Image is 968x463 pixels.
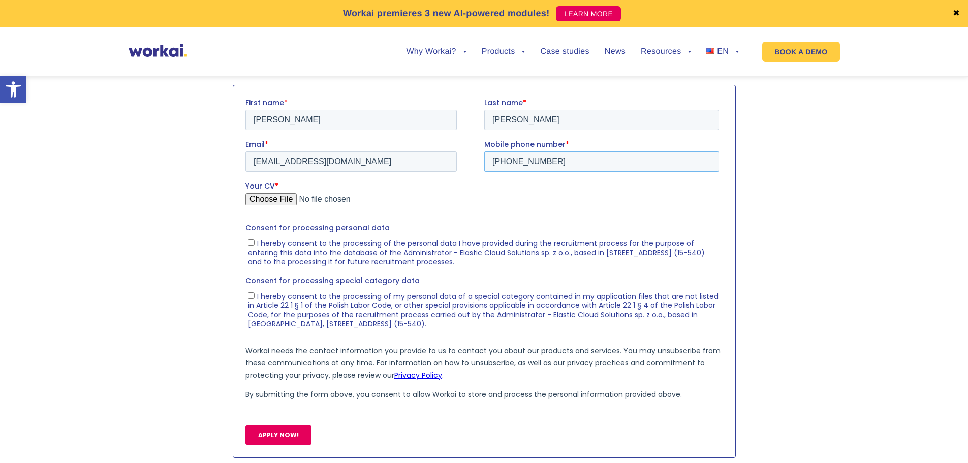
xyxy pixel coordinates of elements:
a: BOOK A DEMO [762,42,839,62]
a: Why Workai? [406,48,466,56]
a: Resources [641,48,691,56]
a: ✖ [953,10,960,18]
p: Workai premieres 3 new AI-powered modules! [343,7,550,20]
iframe: Form 0 [245,98,723,453]
a: Products [482,48,525,56]
a: Case studies [540,48,589,56]
span: EN [717,47,729,56]
a: LEARN MORE [556,6,621,21]
a: News [605,48,626,56]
